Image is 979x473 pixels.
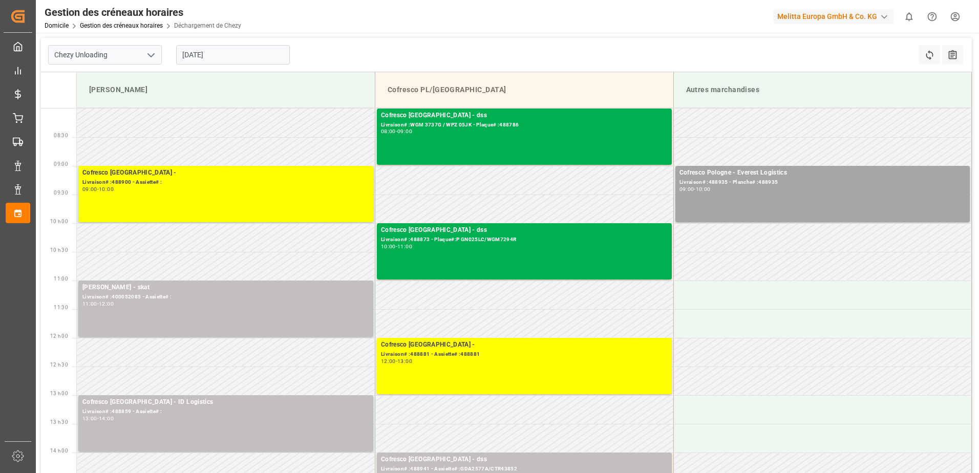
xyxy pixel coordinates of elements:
div: Livraison# :WGM 3737G / WPZ 05JK - Plaque# :488786 [381,121,668,130]
div: Livraison# :488900 - Assiette# : [82,178,369,187]
span: 10 h 00 [50,219,68,224]
span: 08:30 [54,133,68,138]
div: Cofresco PL/[GEOGRAPHIC_DATA] [384,80,665,99]
div: Livraison# :488935 - Planche# :488935 [679,178,966,187]
div: 13:00 [82,416,97,421]
div: Cofresco [GEOGRAPHIC_DATA] - [381,340,668,350]
div: 09:00 [397,129,412,134]
div: - [396,129,397,134]
div: Cofresco [GEOGRAPHIC_DATA] - ID Logistics [82,397,369,407]
div: Cofresco Pologne - Everest Logistics [679,168,966,178]
div: 11:00 [397,244,412,249]
div: Gestion des créneaux horaires [45,5,241,20]
div: [PERSON_NAME] - skat [82,283,369,293]
div: - [396,359,397,363]
span: 12 h 00 [50,333,68,339]
div: 12:00 [99,302,114,306]
div: - [97,187,99,191]
div: 12:00 [381,359,396,363]
div: - [97,416,99,421]
button: Ouvrir le menu [143,47,158,63]
span: 09:30 [54,190,68,196]
span: 11:30 [54,305,68,310]
input: Type à rechercher/sélectionner [48,45,162,64]
div: 10:00 [381,244,396,249]
div: - [694,187,695,191]
div: 10:00 [696,187,711,191]
div: 09:00 [82,187,97,191]
div: Cofresco [GEOGRAPHIC_DATA] - dss [381,455,668,465]
div: Livraison# :488859 - Assiette# : [82,407,369,416]
span: 11:00 [54,276,68,282]
div: 13:00 [397,359,412,363]
span: 09:00 [54,161,68,167]
div: 09:00 [679,187,694,191]
div: 11:00 [82,302,97,306]
a: Domicile [45,22,69,29]
font: Melitta Europa GmbH & Co. KG [777,11,877,22]
div: Livraison# :488881 - Assiette# :488881 [381,350,668,359]
button: Centre d’aide [921,5,944,28]
span: 12 h 30 [50,362,68,368]
span: 13 h 30 [50,419,68,425]
div: 08:00 [381,129,396,134]
div: Cofresco [GEOGRAPHIC_DATA] - dss [381,111,668,121]
div: Livraison# :488873 - Plaque#:P GN025LC/WGM7294R [381,235,668,244]
span: 14 h 00 [50,448,68,454]
span: 10 h 30 [50,247,68,253]
div: - [396,244,397,249]
div: - [97,302,99,306]
div: Cofresco [GEOGRAPHIC_DATA] - dss [381,225,668,235]
div: [PERSON_NAME] [85,80,367,99]
span: 13 h 00 [50,391,68,396]
div: 10:00 [99,187,114,191]
a: Gestion des créneaux horaires [80,22,163,29]
button: Afficher 0 nouvelles notifications [898,5,921,28]
div: Cofresco [GEOGRAPHIC_DATA] - [82,168,369,178]
div: Livraison# :400052085 - Assiette# : [82,293,369,302]
button: Melitta Europa GmbH & Co. KG [773,7,898,26]
div: 14:00 [99,416,114,421]
div: Autres marchandises [682,80,964,99]
input: JJ-MM-AAAA [176,45,290,64]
